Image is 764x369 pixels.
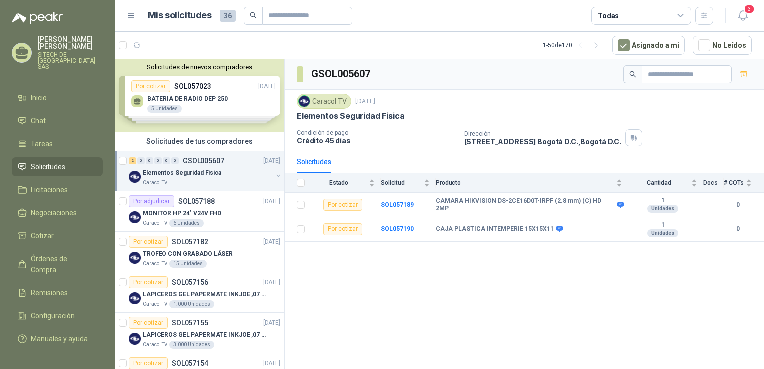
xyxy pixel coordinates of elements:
[381,225,414,232] a: SOL057190
[263,359,280,368] p: [DATE]
[143,260,167,268] p: Caracol TV
[143,341,167,349] p: Caracol TV
[169,300,214,308] div: 1.000 Unidades
[143,300,167,308] p: Caracol TV
[436,225,554,233] b: CAJA PLASTICA INTEMPERIE 15X15X11
[724,224,752,234] b: 0
[154,157,162,164] div: 0
[129,171,141,183] img: Company Logo
[31,161,65,172] span: Solicitudes
[693,36,752,55] button: No Leídos
[178,198,215,205] p: SOL057188
[129,292,141,304] img: Company Logo
[220,10,236,22] span: 36
[38,52,103,70] p: SITECH DE [GEOGRAPHIC_DATA] SAS
[629,71,636,78] span: search
[169,219,204,227] div: 6 Unidades
[129,333,141,345] img: Company Logo
[436,173,628,193] th: Producto
[628,179,689,186] span: Cantidad
[12,12,63,24] img: Logo peakr
[647,205,678,213] div: Unidades
[143,209,221,218] p: MONITOR HP 24" V24V FHD
[12,157,103,176] a: Solicitudes
[311,66,372,82] h3: GSOL005607
[31,253,93,275] span: Órdenes de Compra
[436,197,615,213] b: CAMARA HIKVISION DS-2CE16D0T-IRPF (2.8 mm) (C) HD 2MP
[129,236,168,248] div: Por cotizar
[31,287,68,298] span: Remisiones
[263,318,280,328] p: [DATE]
[381,201,414,208] b: SOL057189
[31,138,53,149] span: Tareas
[724,200,752,210] b: 0
[628,221,697,229] b: 1
[31,184,68,195] span: Licitaciones
[297,129,456,136] p: Condición de pago
[703,173,724,193] th: Docs
[143,168,221,178] p: Elementos Seguridad Fisica
[263,197,280,206] p: [DATE]
[129,155,282,187] a: 2 0 0 0 0 0 GSOL005607[DATE] Company LogoElementos Seguridad FisicaCaracol TV
[464,137,621,146] p: [STREET_ADDRESS] Bogotá D.C. , Bogotá D.C.
[172,279,208,286] p: SOL057156
[119,63,280,71] button: Solicitudes de nuevos compradores
[12,111,103,130] a: Chat
[297,111,404,121] p: Elementos Seguridad Fisica
[143,249,233,259] p: TROFEO CON GRABADO LÁSER
[355,97,375,106] p: [DATE]
[172,360,208,367] p: SOL057154
[169,341,214,349] div: 3.000 Unidades
[323,199,362,211] div: Por cotizar
[12,134,103,153] a: Tareas
[12,329,103,348] a: Manuales y ayuda
[12,306,103,325] a: Configuración
[12,203,103,222] a: Negociaciones
[115,191,284,232] a: Por adjudicarSOL057188[DATE] Company LogoMONITOR HP 24" V24V FHDCaracol TV6 Unidades
[297,156,331,167] div: Solicitudes
[12,226,103,245] a: Cotizar
[598,10,619,21] div: Todas
[250,12,257,19] span: search
[38,36,103,50] p: [PERSON_NAME] [PERSON_NAME]
[297,94,351,109] div: Caracol TV
[137,157,145,164] div: 0
[129,317,168,329] div: Por cotizar
[323,223,362,235] div: Por cotizar
[744,4,755,14] span: 3
[543,37,604,53] div: 1 - 50 de 170
[628,173,703,193] th: Cantidad
[172,319,208,326] p: SOL057155
[464,130,621,137] p: Dirección
[436,179,614,186] span: Producto
[129,276,168,288] div: Por cotizar
[628,197,697,205] b: 1
[12,283,103,302] a: Remisiones
[297,136,456,145] p: Crédito 45 días
[129,195,174,207] div: Por adjudicar
[31,310,75,321] span: Configuración
[311,179,367,186] span: Estado
[12,88,103,107] a: Inicio
[31,230,54,241] span: Cotizar
[31,92,47,103] span: Inicio
[129,157,136,164] div: 2
[31,207,77,218] span: Negociaciones
[734,7,752,25] button: 3
[143,179,167,187] p: Caracol TV
[724,173,764,193] th: # COTs
[183,157,224,164] p: GSOL005607
[12,180,103,199] a: Licitaciones
[263,278,280,287] p: [DATE]
[129,211,141,223] img: Company Logo
[31,333,88,344] span: Manuales y ayuda
[148,8,212,23] h1: Mis solicitudes
[263,237,280,247] p: [DATE]
[724,179,744,186] span: # COTs
[381,179,422,186] span: Solicitud
[115,132,284,151] div: Solicitudes de tus compradores
[647,229,678,237] div: Unidades
[311,173,381,193] th: Estado
[143,330,267,340] p: LAPICEROS GEL PAPERMATE INKJOE ,07 1 LOGO 1 TINTA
